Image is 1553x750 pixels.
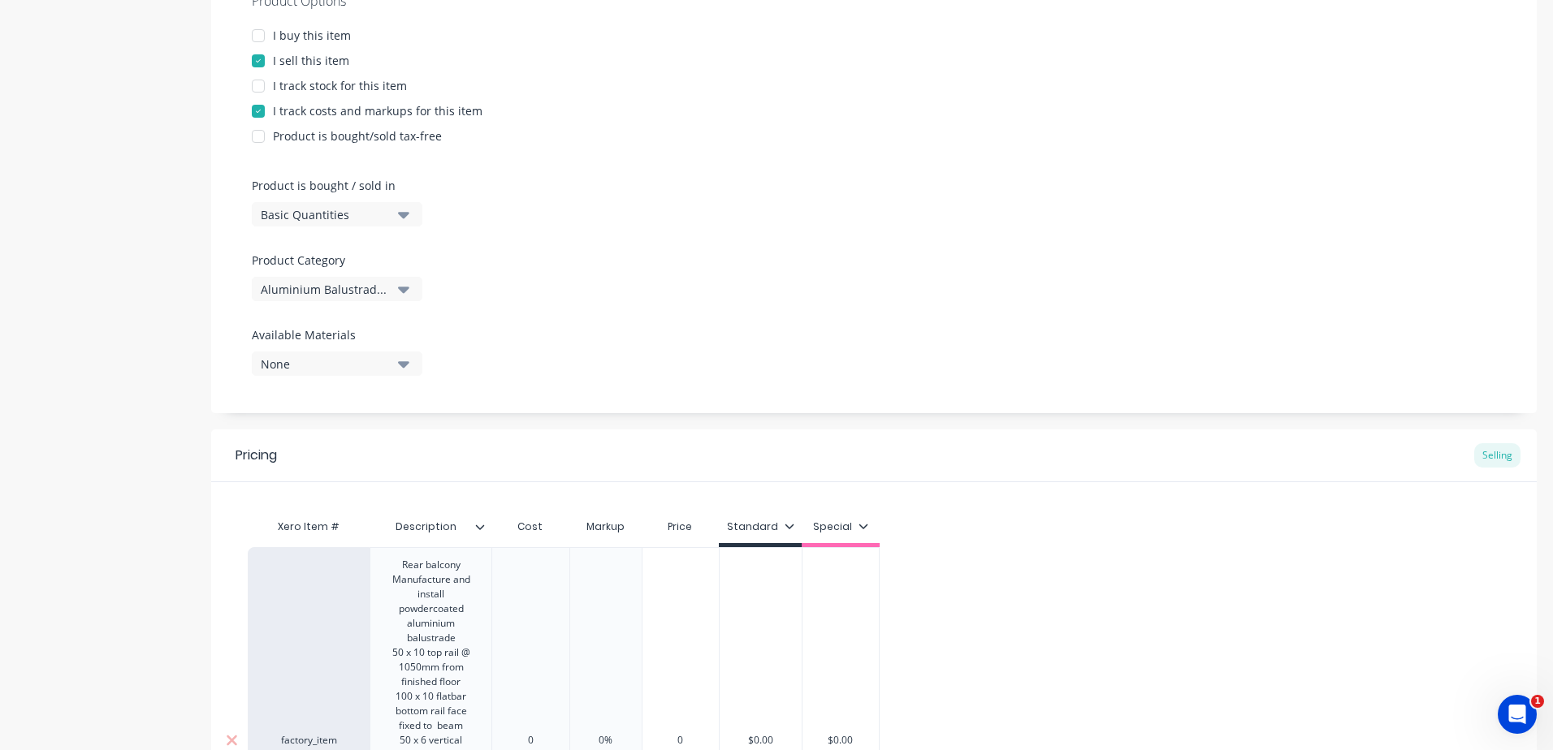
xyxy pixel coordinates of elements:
span: 1 [1531,695,1544,708]
div: factory_item [264,733,353,748]
div: 100 x 10 flatbar bottom rail face fixed to beam [390,689,472,733]
div: None [261,356,391,373]
button: None [252,351,422,376]
iframe: Intercom live chat [1498,695,1537,734]
div: Description [370,511,491,543]
div: Manufacture and install powdercoated aluminium balustrade [390,572,472,645]
div: Markup [569,511,642,543]
label: Product is bought / sold in [252,177,414,194]
div: 50 x 10 top rail @ 1050mm from finished floor [390,645,472,689]
div: I track costs and markups for this item [273,102,482,119]
label: Available Materials [252,326,422,343]
button: Aluminium Balustrade Lineal Meter Rates (Based off current quotes) [252,277,422,301]
button: Basic Quantities [252,202,422,226]
div: Product is bought/sold tax-free [273,127,442,144]
div: Special [813,519,868,534]
div: I buy this item [273,27,351,44]
label: Product Category [252,252,414,269]
div: Cost [491,511,569,543]
div: Description [370,506,482,547]
div: I track stock for this item [273,77,407,94]
div: Basic Quantities [261,206,391,223]
div: Pricing [236,446,277,465]
div: I sell this item [273,52,349,69]
div: Selling [1474,443,1521,468]
div: Xero Item # [248,511,370,543]
div: Aluminium Balustrade Lineal Meter Rates (Based off current quotes) [261,281,391,298]
div: Standard [727,519,794,534]
div: Price [642,511,720,543]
